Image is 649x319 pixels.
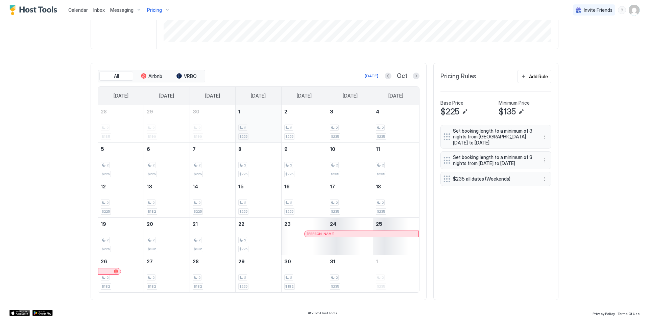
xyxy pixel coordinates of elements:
[285,284,294,289] span: $182
[461,108,469,116] button: Edit
[239,284,247,289] span: $225
[102,209,110,214] span: $225
[236,218,281,230] a: October 22, 2025
[330,221,336,227] span: 24
[152,238,154,242] span: 2
[540,156,548,164] button: More options
[194,172,202,176] span: $225
[244,238,246,242] span: 2
[284,259,291,264] span: 30
[373,217,419,255] td: October 25, 2025
[198,275,200,280] span: 2
[330,146,335,152] span: 10
[373,180,419,217] td: October 18, 2025
[281,217,327,255] td: October 23, 2025
[327,217,373,255] td: October 24, 2025
[193,221,198,227] span: 21
[382,126,384,130] span: 2
[376,184,381,189] span: 18
[238,109,240,114] span: 1
[110,7,134,13] span: Messaging
[336,87,364,105] a: Friday
[9,5,60,15] div: Host Tools Logo
[618,310,640,317] a: Terms Of Use
[198,87,227,105] a: Tuesday
[440,100,463,106] span: Base Price
[152,201,154,205] span: 2
[281,142,327,180] td: October 9, 2025
[144,142,190,180] td: October 6, 2025
[147,184,152,189] span: 13
[148,284,156,289] span: $182
[373,255,419,268] a: November 1, 2025
[297,93,312,99] span: [DATE]
[285,209,293,214] span: $225
[540,175,548,183] div: menu
[331,134,339,139] span: $235
[244,87,272,105] a: Wednesday
[239,172,247,176] span: $225
[98,255,144,292] td: October 26, 2025
[244,201,246,205] span: 2
[144,105,190,143] td: September 29, 2025
[373,218,419,230] a: October 25, 2025
[194,209,202,214] span: $225
[236,255,281,268] a: October 29, 2025
[101,146,104,152] span: 5
[238,146,241,152] span: 8
[376,109,379,114] span: 4
[99,72,133,81] button: All
[144,180,190,217] td: October 13, 2025
[93,7,105,13] span: Inbox
[144,105,190,118] a: September 29, 2025
[540,133,548,141] button: More options
[440,73,476,80] span: Pricing Rules
[336,126,338,130] span: 2
[190,180,236,217] td: October 14, 2025
[198,238,200,242] span: 2
[376,146,380,152] span: 11
[377,172,385,176] span: $235
[152,87,181,105] a: Monday
[282,105,327,118] a: October 2, 2025
[147,7,162,13] span: Pricing
[281,180,327,217] td: October 16, 2025
[382,87,410,105] a: Saturday
[327,105,373,143] td: October 3, 2025
[98,70,205,83] div: tab-group
[284,184,290,189] span: 16
[190,255,236,292] td: October 28, 2025
[148,172,156,176] span: $225
[98,217,144,255] td: October 19, 2025
[244,275,246,280] span: 2
[330,259,335,264] span: 31
[190,105,236,118] a: September 30, 2025
[98,180,144,193] a: October 12, 2025
[147,221,153,227] span: 20
[327,255,373,292] td: October 31, 2025
[148,247,156,251] span: $182
[190,180,236,193] a: October 14, 2025
[540,175,548,183] button: More options
[593,312,615,316] span: Privacy Policy
[193,259,199,264] span: 28
[106,238,109,242] span: 2
[152,163,154,167] span: 2
[194,284,202,289] span: $182
[144,143,190,155] a: October 6, 2025
[290,126,292,130] span: 2
[236,143,281,155] a: October 8, 2025
[98,255,144,268] a: October 26, 2025
[236,180,281,193] a: October 15, 2025
[382,163,384,167] span: 2
[238,184,244,189] span: 15
[453,128,533,146] span: Set booking length to a minimum of 3 nights from [GEOGRAPHIC_DATA][DATE] to [DATE]
[282,143,327,155] a: October 9, 2025
[32,310,53,316] a: Google Play Store
[327,180,373,217] td: October 17, 2025
[618,312,640,316] span: Terms Of Use
[239,134,247,139] span: $225
[190,143,236,155] a: October 7, 2025
[290,163,292,167] span: 2
[365,73,378,79] div: [DATE]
